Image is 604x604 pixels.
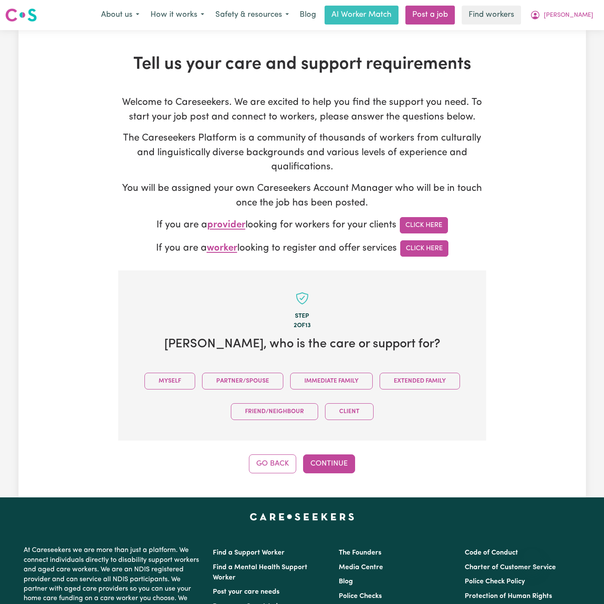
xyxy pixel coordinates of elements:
a: Blog [339,578,353,585]
button: Continue [303,454,355,473]
p: The Careseekers Platform is a community of thousands of workers from culturally and linguisticall... [118,131,486,175]
button: Partner/Spouse [202,373,283,389]
div: 2 of 13 [132,321,472,331]
p: If you are a looking for workers for your clients [118,217,486,233]
button: Extended Family [380,373,460,389]
button: Safety & resources [210,6,294,24]
a: Careseekers logo [5,5,37,25]
a: Find a Mental Health Support Worker [213,564,307,581]
p: Welcome to Careseekers. We are excited to help you find the support you need. To start your job p... [118,95,486,124]
a: The Founders [339,549,381,556]
div: Step [132,312,472,321]
button: About us [95,6,145,24]
span: worker [207,244,237,254]
a: Police Check Policy [465,578,525,585]
p: You will be assigned your own Careseekers Account Manager who will be in touch once the job has b... [118,181,486,210]
span: provider [207,221,245,230]
a: Find workers [462,6,521,25]
a: Media Centre [339,564,383,571]
a: Post a job [405,6,455,25]
h2: [PERSON_NAME] , who is the care or support for? [132,337,472,352]
span: [PERSON_NAME] [544,11,593,20]
button: My Account [524,6,599,24]
button: Friend/Neighbour [231,403,318,420]
a: Post your care needs [213,589,279,595]
button: Go Back [249,454,296,473]
a: Protection of Human Rights [465,593,552,600]
a: Careseekers home page [250,513,354,520]
button: Myself [144,373,195,389]
button: Immediate Family [290,373,373,389]
a: Click Here [400,217,448,233]
a: Find a Support Worker [213,549,285,556]
button: Client [325,403,374,420]
iframe: Close message [524,549,541,566]
button: How it works [145,6,210,24]
a: Click Here [400,240,448,257]
img: Careseekers logo [5,7,37,23]
h1: Tell us your care and support requirements [118,54,486,75]
p: If you are a looking to register and offer services [118,240,486,257]
a: Police Checks [339,593,382,600]
a: Charter of Customer Service [465,564,556,571]
a: Blog [294,6,321,25]
a: Code of Conduct [465,549,518,556]
a: AI Worker Match [325,6,399,25]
